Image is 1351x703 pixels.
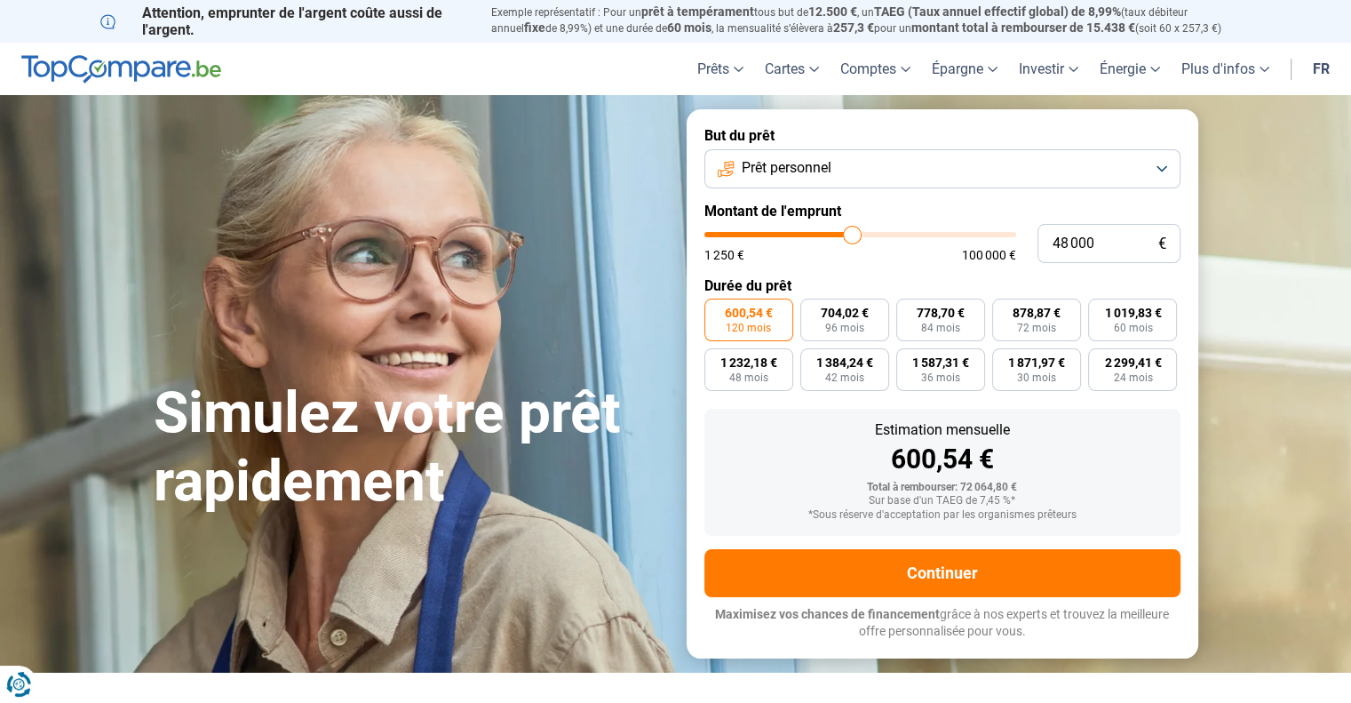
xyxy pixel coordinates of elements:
[1013,307,1061,319] span: 878,87 €
[825,323,864,333] span: 96 mois
[1113,372,1152,383] span: 24 mois
[720,356,777,369] span: 1 232,18 €
[154,379,665,516] h1: Simulez votre prêt rapidement
[921,372,960,383] span: 36 mois
[719,423,1166,437] div: Estimation mensuelle
[491,4,1252,36] p: Exemple représentatif : Pour un tous but de , un (taux débiteur annuel de 8,99%) et une durée de ...
[704,203,1180,220] label: Montant de l'emprunt
[1104,356,1161,369] span: 2 299,41 €
[1302,43,1340,95] a: fr
[726,323,771,333] span: 120 mois
[719,509,1166,522] div: *Sous réserve d'acceptation par les organismes prêteurs
[825,372,864,383] span: 42 mois
[100,4,470,38] p: Attention, emprunter de l'argent coûte aussi de l'argent.
[921,323,960,333] span: 84 mois
[921,43,1008,95] a: Épargne
[874,4,1121,19] span: TAEG (Taux annuel effectif global) de 8,99%
[21,55,221,84] img: TopCompare
[1089,43,1171,95] a: Énergie
[704,127,1180,144] label: But du prêt
[1008,43,1089,95] a: Investir
[962,249,1016,261] span: 100 000 €
[524,20,545,35] span: fixe
[833,20,874,35] span: 257,3 €
[704,606,1180,641] p: grâce à nos experts et trouvez la meilleure offre personnalisée pour vous.
[917,307,965,319] span: 778,70 €
[821,307,869,319] span: 704,02 €
[1017,323,1056,333] span: 72 mois
[754,43,830,95] a: Cartes
[808,4,857,19] span: 12.500 €
[641,4,754,19] span: prêt à tempérament
[830,43,921,95] a: Comptes
[715,607,940,621] span: Maximisez vos chances de financement
[1017,372,1056,383] span: 30 mois
[667,20,711,35] span: 60 mois
[1171,43,1280,95] a: Plus d'infos
[1113,323,1152,333] span: 60 mois
[912,356,969,369] span: 1 587,31 €
[719,482,1166,494] div: Total à rembourser: 72 064,80 €
[816,356,873,369] span: 1 384,24 €
[1158,236,1166,252] span: €
[704,149,1180,188] button: Prêt personnel
[911,20,1135,35] span: montant total à rembourser de 15.438 €
[742,158,831,178] span: Prêt personnel
[725,307,773,319] span: 600,54 €
[1104,307,1161,319] span: 1 019,83 €
[1008,356,1065,369] span: 1 871,97 €
[719,446,1166,473] div: 600,54 €
[704,549,1180,597] button: Continuer
[719,495,1166,507] div: Sur base d'un TAEG de 7,45 %*
[704,277,1180,294] label: Durée du prêt
[704,249,744,261] span: 1 250 €
[729,372,768,383] span: 48 mois
[687,43,754,95] a: Prêts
